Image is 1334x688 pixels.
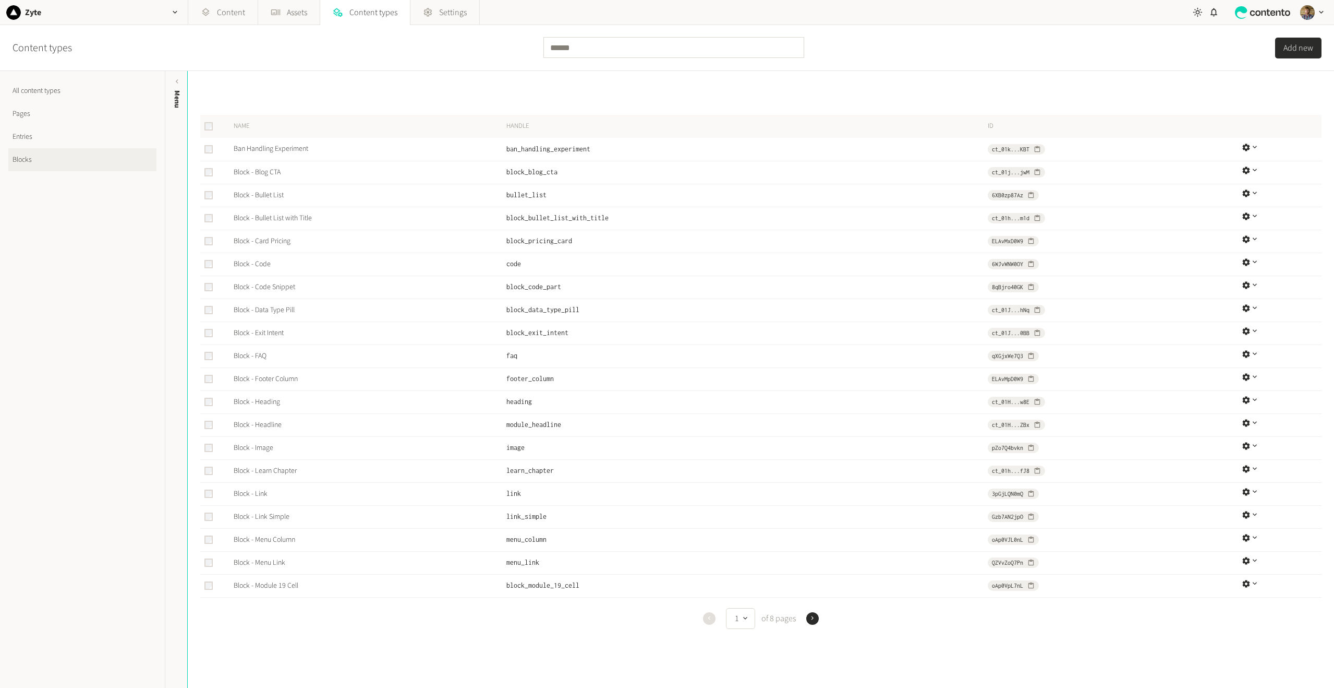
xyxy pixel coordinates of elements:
[988,397,1045,407] button: ct_01H...w8E
[987,115,1241,138] th: ID
[506,191,547,199] span: bullet_list
[992,213,1029,223] span: ct_01h...m1d
[988,351,1039,361] button: qXGjxWe7Q3
[506,467,554,475] span: learn_chapter
[988,167,1045,177] button: ct_01j...jwM
[992,512,1023,521] span: Gzb7AN2jpO
[992,259,1023,269] span: 6WJvWNW0OY
[992,145,1029,154] span: ct_01k...KBT
[506,329,568,337] span: block_exit_intent
[506,536,547,543] span: menu_column
[506,306,579,314] span: block_data_type_pill
[988,489,1039,499] button: 3pGjLQN0mQ
[992,191,1023,200] span: 6XB0zp87Az
[992,581,1023,590] span: oAp0VpL7nL
[988,580,1039,591] button: oAp0VpL7nL
[234,535,295,545] a: Block - Menu Column
[992,535,1023,544] span: oAp0VJL0nL
[988,282,1039,292] button: 8qBjro40GK
[439,6,467,19] span: Settings
[6,5,21,20] img: Zyte
[349,6,397,19] span: Content types
[992,466,1029,476] span: ct_01h...fJ8
[759,612,796,625] span: of 8 pages
[25,6,41,19] h2: Zyte
[234,466,297,476] a: Block - Learn Chapter
[234,489,268,499] a: Block - Link
[13,40,72,56] h2: Content types
[172,90,183,108] span: Menu
[506,398,532,406] span: heading
[506,559,539,566] span: menu_link
[225,115,506,138] th: Name
[234,167,281,177] a: Block - Blog CTA
[988,466,1045,476] button: ct_01h...fJ8
[992,351,1023,361] span: qXGjxWe7Q3
[988,420,1045,430] button: ct_01H...ZBx
[234,259,271,269] a: Block - Code
[234,397,280,407] a: Block - Heading
[234,420,282,430] a: Block - Headline
[234,443,273,453] a: Block - Image
[506,421,561,429] span: module_headline
[988,213,1045,223] button: ct_01h...m1d
[992,397,1029,407] span: ct_01H...w8E
[992,443,1023,453] span: pZo7Q4bvkn
[988,443,1039,453] button: pZo7Q4bvkn
[988,236,1039,246] button: ELAvMxD0W9
[988,305,1045,315] button: ct_01J...hNq
[1275,38,1321,58] button: Add new
[1300,5,1315,20] img: Péter Soltész
[992,374,1023,384] span: ELAvMpD0W9
[988,374,1039,384] button: ELAvMpD0W9
[726,608,755,629] button: 1
[992,168,1029,177] span: ct_01j...jwM
[988,557,1039,568] button: QZVvZoQ7Pn
[8,148,156,171] a: Blocks
[506,352,517,360] span: faq
[234,328,284,338] a: Block - Exit Intent
[988,512,1039,522] button: Gzb7AN2jpO
[234,580,298,591] a: Block - Module 19 Cell
[506,168,557,176] span: block_blog_cta
[234,282,295,292] a: Block - Code Snippet
[234,305,295,315] a: Block - Data Type Pill
[506,145,590,153] span: ban_handling_experiment
[234,374,298,384] a: Block - Footer Column
[234,557,285,568] a: Block - Menu Link
[8,125,156,148] a: Entries
[506,375,554,383] span: footer_column
[234,144,308,154] a: Ban Handling Experiment
[506,283,561,291] span: block_code_part
[988,190,1039,200] button: 6XB0zp87Az
[506,582,579,589] span: block_module_19_cell
[234,190,284,200] a: Block - Bullet List
[992,328,1029,338] span: ct_01J...0BB
[506,260,521,268] span: code
[506,490,521,497] span: link
[506,214,609,222] span: block_bullet_list_with_title
[992,420,1029,430] span: ct_01H...ZBx
[506,513,547,520] span: link_simple
[988,144,1045,155] button: ct_01k...KBT
[988,259,1039,269] button: 6WJvWNW0OY
[988,328,1045,338] button: ct_01J...0BB
[8,79,156,102] a: All content types
[506,444,525,452] span: image
[992,236,1023,246] span: ELAvMxD0W9
[506,237,572,245] span: block_pricing_card
[234,236,290,246] a: Block - Card Pricing
[988,535,1039,545] button: oAp0VJL0nL
[992,558,1023,567] span: QZVvZoQ7Pn
[992,489,1023,499] span: 3pGjLQN0mQ
[234,213,312,223] a: Block - Bullet List with Title
[506,115,987,138] th: Handle
[234,351,266,361] a: Block - FAQ
[992,305,1029,315] span: ct_01J...hNq
[234,512,289,522] a: Block - Link Simple
[992,282,1023,292] span: 8qBjro40GK
[8,102,156,125] a: Pages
